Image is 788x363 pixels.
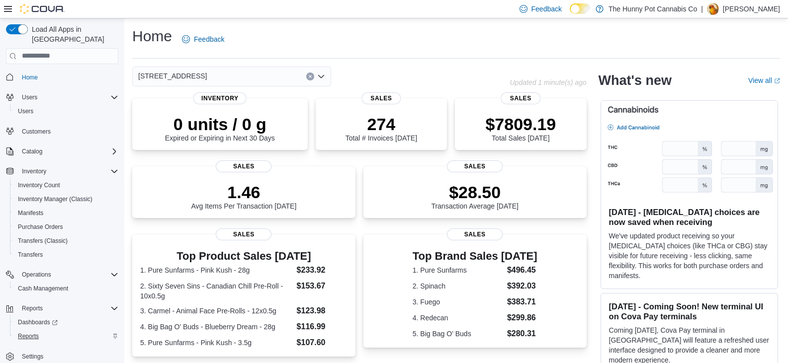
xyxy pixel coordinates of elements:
[18,269,55,281] button: Operations
[413,250,537,262] h3: Top Brand Sales [DATE]
[14,105,37,117] a: Users
[18,145,118,157] span: Catalog
[413,329,503,339] dt: 5. Big Bag O' Buds
[14,207,47,219] a: Manifests
[609,207,770,227] h3: [DATE] - [MEDICAL_DATA] choices are now saved when receiving
[10,282,122,295] button: Cash Management
[431,182,519,202] p: $28.50
[413,313,503,323] dt: 4. Redecan
[346,114,417,142] div: Total # Invoices [DATE]
[18,145,46,157] button: Catalog
[297,321,348,333] dd: $116.99
[317,73,325,80] button: Open list of options
[507,280,537,292] dd: $392.03
[14,221,67,233] a: Purchase Orders
[193,92,247,104] span: Inventory
[14,316,62,328] a: Dashboards
[413,297,503,307] dt: 3. Fuego
[18,302,47,314] button: Reports
[22,128,51,136] span: Customers
[485,114,556,142] div: Total Sales [DATE]
[22,93,37,101] span: Users
[2,301,122,315] button: Reports
[723,3,780,15] p: [PERSON_NAME]
[570,3,591,14] input: Dark Mode
[14,330,43,342] a: Reports
[18,91,41,103] button: Users
[22,167,46,175] span: Inventory
[140,250,348,262] h3: Top Product Sales [DATE]
[346,114,417,134] p: 274
[14,193,118,205] span: Inventory Manager (Classic)
[191,182,296,202] p: 1.46
[507,296,537,308] dd: $383.71
[18,125,118,138] span: Customers
[18,302,118,314] span: Reports
[140,281,293,301] dt: 2. Sixty Seven Sins - Canadian Chill Pre-Roll - 10x0.5g
[10,248,122,262] button: Transfers
[14,249,47,261] a: Transfers
[14,235,72,247] a: Transfers (Classic)
[10,315,122,329] a: Dashboards
[14,249,118,261] span: Transfers
[431,182,519,210] div: Transaction Average [DATE]
[18,72,42,83] a: Home
[2,70,122,84] button: Home
[18,165,118,177] span: Inventory
[447,228,503,240] span: Sales
[501,92,540,104] span: Sales
[14,235,118,247] span: Transfers (Classic)
[132,26,172,46] h1: Home
[18,269,118,281] span: Operations
[18,195,92,203] span: Inventory Manager (Classic)
[2,90,122,104] button: Users
[18,71,118,83] span: Home
[22,271,51,279] span: Operations
[22,353,43,361] span: Settings
[297,264,348,276] dd: $233.92
[10,104,122,118] button: Users
[18,181,60,189] span: Inventory Count
[14,330,118,342] span: Reports
[22,147,42,155] span: Catalog
[447,160,503,172] span: Sales
[609,301,770,321] h3: [DATE] - Coming Soon! New terminal UI on Cova Pay terminals
[2,164,122,178] button: Inventory
[140,322,293,332] dt: 4. Big Bag O' Buds - Blueberry Dream - 28g
[297,280,348,292] dd: $153.67
[2,268,122,282] button: Operations
[138,70,207,82] span: [STREET_ADDRESS]
[510,78,586,86] p: Updated 1 minute(s) ago
[10,178,122,192] button: Inventory Count
[14,283,118,294] span: Cash Management
[701,3,703,15] p: |
[361,92,401,104] span: Sales
[14,207,118,219] span: Manifests
[18,351,47,363] a: Settings
[165,114,275,142] div: Expired or Expiring in Next 30 Days
[140,265,293,275] dt: 1. Pure Sunfarms - Pink Kush - 28g
[18,332,39,340] span: Reports
[297,305,348,317] dd: $123.98
[413,281,503,291] dt: 2. Spinach
[10,220,122,234] button: Purchase Orders
[22,304,43,312] span: Reports
[10,329,122,343] button: Reports
[216,228,271,240] span: Sales
[507,312,537,324] dd: $299.86
[10,206,122,220] button: Manifests
[28,24,118,44] span: Load All Apps in [GEOGRAPHIC_DATA]
[485,114,556,134] p: $7809.19
[306,73,314,80] button: Clear input
[14,316,118,328] span: Dashboards
[18,285,68,292] span: Cash Management
[707,3,719,15] div: Andy Ramgobin
[599,73,672,88] h2: What's new
[18,165,50,177] button: Inventory
[178,29,228,49] a: Feedback
[14,283,72,294] a: Cash Management
[18,126,55,138] a: Customers
[774,78,780,84] svg: External link
[10,192,122,206] button: Inventory Manager (Classic)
